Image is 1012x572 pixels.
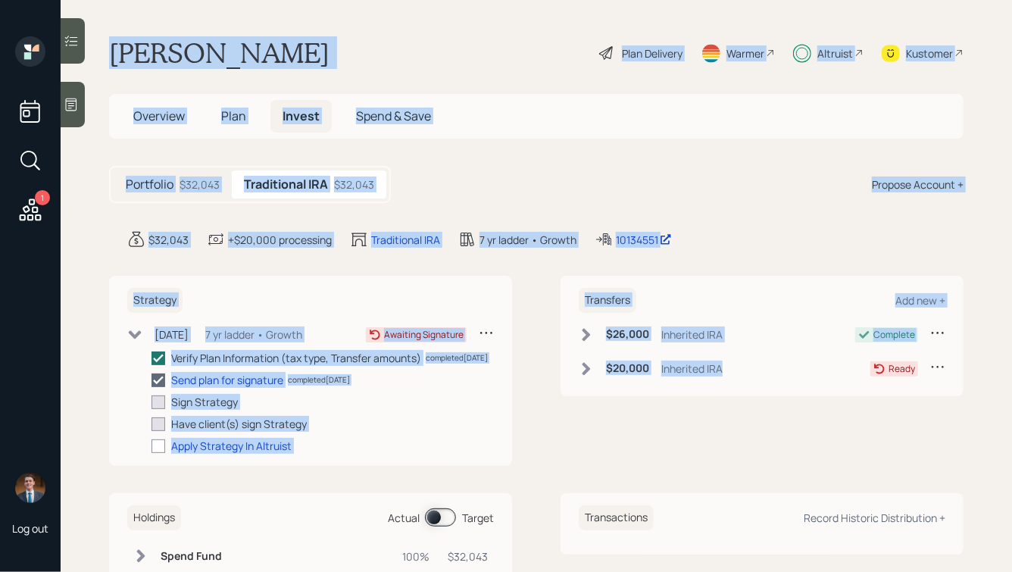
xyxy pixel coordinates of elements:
div: completed [DATE] [426,352,488,364]
h6: Transactions [579,505,654,530]
div: $32,043 [148,232,189,248]
h6: Strategy [127,288,183,313]
h6: $20,000 [606,362,649,375]
h6: Holdings [127,505,181,530]
div: Ready [889,362,915,376]
span: Invest [283,108,320,124]
div: $32,043 [334,177,374,192]
div: 7 yr ladder • Growth [205,327,302,342]
div: 10134551 [616,232,672,248]
div: Actual [388,510,420,526]
div: Propose Account + [872,177,964,192]
h1: [PERSON_NAME] [109,36,330,70]
h6: Spend Fund [161,550,233,563]
span: Plan [221,108,246,124]
div: Sign Strategy [171,394,238,410]
div: Log out [12,521,48,536]
div: +$20,000 processing [228,232,332,248]
div: completed [DATE] [288,374,350,386]
div: Plan Delivery [622,45,682,61]
span: Spend & Save [356,108,431,124]
span: Overview [133,108,185,124]
div: Kustomer [906,45,953,61]
h6: $26,000 [606,328,649,341]
div: Add new + [895,293,945,308]
img: hunter_neumayer.jpg [15,473,45,503]
div: 7 yr ladder • Growth [479,232,576,248]
div: Have client(s) sign Strategy [171,416,307,432]
div: Warmer [726,45,764,61]
div: Traditional IRA [371,232,440,248]
div: Altruist [817,45,853,61]
div: 1 [35,190,50,205]
h6: Transfers [579,288,636,313]
h5: Portfolio [126,177,173,192]
div: Target [462,510,494,526]
div: Apply Strategy In Altruist [171,438,292,454]
div: Inherited IRA [661,327,723,342]
div: $32,043 [180,177,220,192]
div: Inherited IRA [661,361,723,377]
div: Verify Plan Information (tax type, Transfer amounts) [171,350,421,366]
div: [DATE] [155,327,189,342]
div: Record Historic Distribution + [804,511,945,525]
div: Send plan for signature [171,372,283,388]
div: Awaiting Signature [384,328,464,342]
h5: Traditional IRA [244,177,328,192]
div: Complete [873,328,915,342]
div: 100% [402,549,429,564]
div: $32,043 [448,549,488,564]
